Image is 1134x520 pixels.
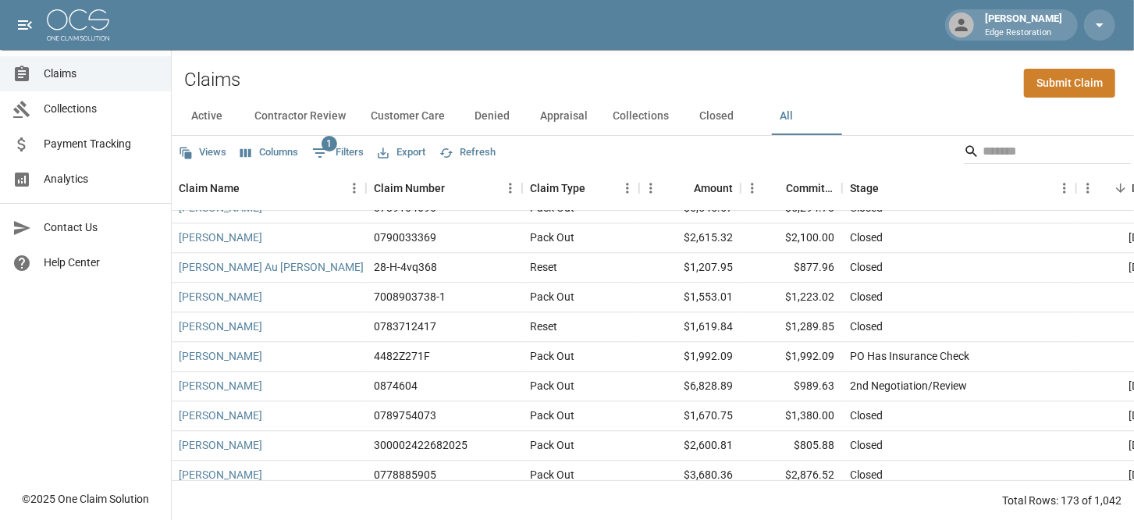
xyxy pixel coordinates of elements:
[850,408,883,423] div: Closed
[179,230,262,245] a: [PERSON_NAME]
[374,437,467,453] div: 300002422682025
[985,27,1062,40] p: Edge Restoration
[741,253,842,283] div: $877.96
[786,166,834,210] div: Committed Amount
[741,312,842,342] div: $1,289.85
[240,177,261,199] button: Sort
[639,253,741,283] div: $1,207.95
[44,255,158,271] span: Help Center
[530,319,557,334] div: Reset
[639,312,741,342] div: $1,619.84
[639,166,741,210] div: Amount
[639,372,741,401] div: $6,828.89
[242,98,358,135] button: Contractor Review
[22,491,149,507] div: © 2025 One Claim Solution
[616,176,639,200] button: Menu
[530,437,574,453] div: Pack Out
[639,176,663,200] button: Menu
[639,223,741,253] div: $2,615.32
[741,372,842,401] div: $989.63
[694,166,733,210] div: Amount
[179,319,262,334] a: [PERSON_NAME]
[530,289,574,305] div: Pack Out
[172,98,1134,135] div: dynamic tabs
[528,98,600,135] button: Appraisal
[530,348,574,364] div: Pack Out
[236,141,302,165] button: Select columns
[585,177,607,199] button: Sort
[1024,69,1115,98] a: Submit Claim
[374,319,436,334] div: 0783712417
[741,342,842,372] div: $1,992.09
[741,176,764,200] button: Menu
[639,461,741,490] div: $3,680.36
[741,461,842,490] div: $2,876.52
[179,467,262,483] a: [PERSON_NAME]
[1053,176,1076,200] button: Menu
[681,98,752,135] button: Closed
[1076,176,1100,200] button: Menu
[530,408,574,423] div: Pack Out
[374,378,418,394] div: 0874604
[308,141,368,166] button: Show filters
[366,166,522,210] div: Claim Number
[530,467,574,483] div: Pack Out
[842,166,1076,210] div: Stage
[175,141,230,165] button: Views
[171,166,366,210] div: Claim Name
[850,166,879,210] div: Stage
[1002,493,1122,508] div: Total Rows: 173 of 1,042
[499,176,522,200] button: Menu
[47,9,109,41] img: ocs-logo-white-transparent.png
[179,437,262,453] a: [PERSON_NAME]
[9,9,41,41] button: open drawer
[179,348,262,364] a: [PERSON_NAME]
[530,230,574,245] div: Pack Out
[172,98,242,135] button: Active
[850,259,883,275] div: Closed
[374,141,429,165] button: Export
[179,289,262,305] a: [PERSON_NAME]
[457,98,528,135] button: Denied
[445,177,467,199] button: Sort
[522,166,639,210] div: Claim Type
[374,166,445,210] div: Claim Number
[850,289,883,305] div: Closed
[374,467,436,483] div: 0778885905
[374,408,436,423] div: 0789754073
[374,348,430,364] div: 4482Z271F
[179,259,364,275] a: [PERSON_NAME] Au [PERSON_NAME]
[44,101,158,117] span: Collections
[600,98,681,135] button: Collections
[179,378,262,394] a: [PERSON_NAME]
[374,289,446,305] div: 7008903738-1
[435,141,499,165] button: Refresh
[979,11,1068,39] div: [PERSON_NAME]
[44,171,158,187] span: Analytics
[343,176,366,200] button: Menu
[639,431,741,461] div: $2,600.81
[374,259,437,275] div: 28-H-4vq368
[530,259,557,275] div: Reset
[374,230,436,245] div: 0790033369
[358,98,457,135] button: Customer Care
[639,401,741,431] div: $1,670.75
[639,283,741,312] div: $1,553.01
[741,166,842,210] div: Committed Amount
[850,230,883,245] div: Closed
[741,223,842,253] div: $2,100.00
[639,342,741,372] div: $1,992.09
[850,319,883,334] div: Closed
[964,139,1131,167] div: Search
[764,177,786,199] button: Sort
[184,69,240,91] h2: Claims
[879,177,901,199] button: Sort
[752,98,822,135] button: All
[741,283,842,312] div: $1,223.02
[44,66,158,82] span: Claims
[741,401,842,431] div: $1,380.00
[1110,177,1132,199] button: Sort
[850,467,883,483] div: Closed
[741,431,842,461] div: $805.88
[672,177,694,199] button: Sort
